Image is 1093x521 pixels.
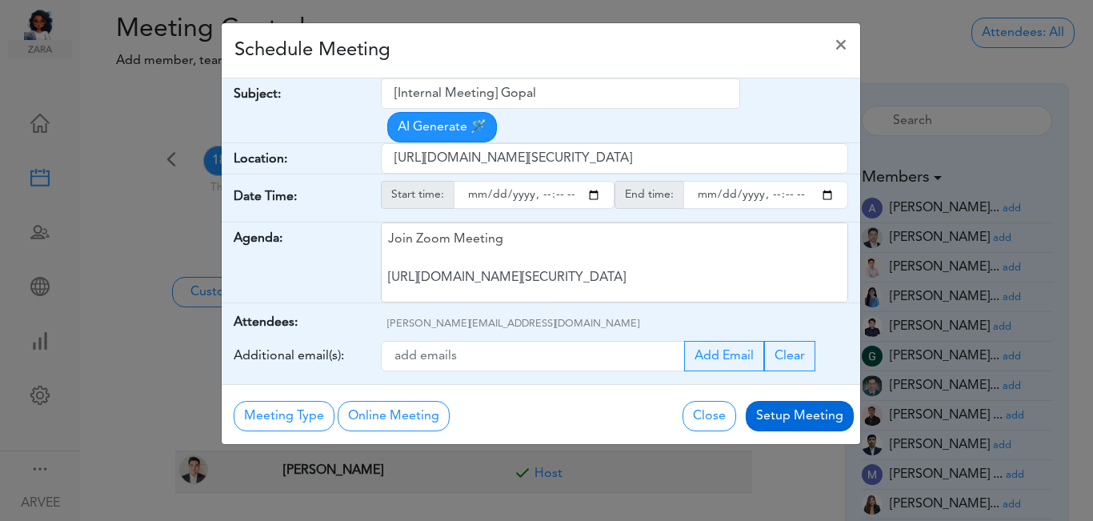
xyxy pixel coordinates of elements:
[234,232,282,245] strong: Agenda:
[683,401,736,431] button: Close
[234,36,390,65] h4: Schedule Meeting
[234,153,287,166] strong: Location:
[615,181,684,209] span: End time:
[234,316,298,329] strong: Attendees:
[234,341,344,371] label: Additional email(s):
[234,401,334,431] button: Meeting Type
[234,88,281,101] strong: Subject:
[387,319,639,329] span: [PERSON_NAME][EMAIL_ADDRESS][DOMAIN_NAME]
[381,181,454,209] span: Start time:
[835,36,847,55] span: ×
[234,190,297,203] strong: Date Time:
[338,401,450,431] button: Online Meeting
[454,181,615,209] input: starttime
[381,341,685,371] input: Recipient's email
[684,341,764,371] button: Add Email
[387,112,497,142] button: AI Generate 🪄
[822,23,860,68] button: Close
[381,222,848,303] div: Join Zoom Meeting [URL][DOMAIN_NAME][SECURITY_DATA] Meeting ID: 9174257685 Passcode: 766314
[683,181,848,209] input: endtime
[764,341,815,371] button: Clear
[746,401,854,431] button: Setup Meeting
